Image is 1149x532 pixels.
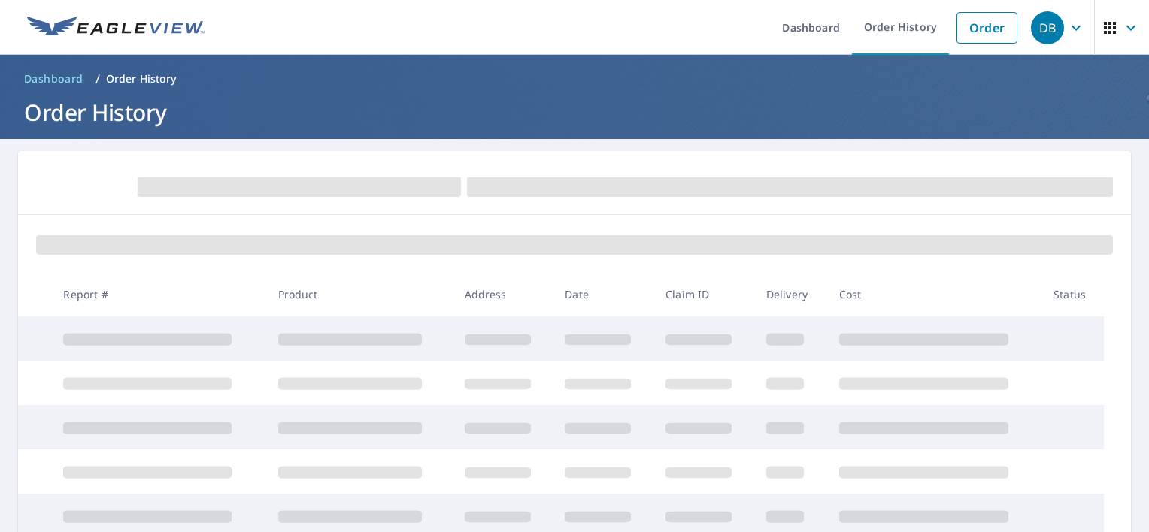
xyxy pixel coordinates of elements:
[95,70,100,88] li: /
[827,272,1041,316] th: Cost
[1031,11,1064,44] div: DB
[653,272,754,316] th: Claim ID
[18,97,1131,128] h1: Order History
[1041,272,1104,316] th: Status
[51,272,265,316] th: Report #
[27,17,205,39] img: EV Logo
[754,272,827,316] th: Delivery
[266,272,453,316] th: Product
[956,12,1017,44] a: Order
[24,71,83,86] span: Dashboard
[18,67,89,91] a: Dashboard
[106,71,177,86] p: Order History
[553,272,653,316] th: Date
[18,67,1131,91] nav: breadcrumb
[453,272,553,316] th: Address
